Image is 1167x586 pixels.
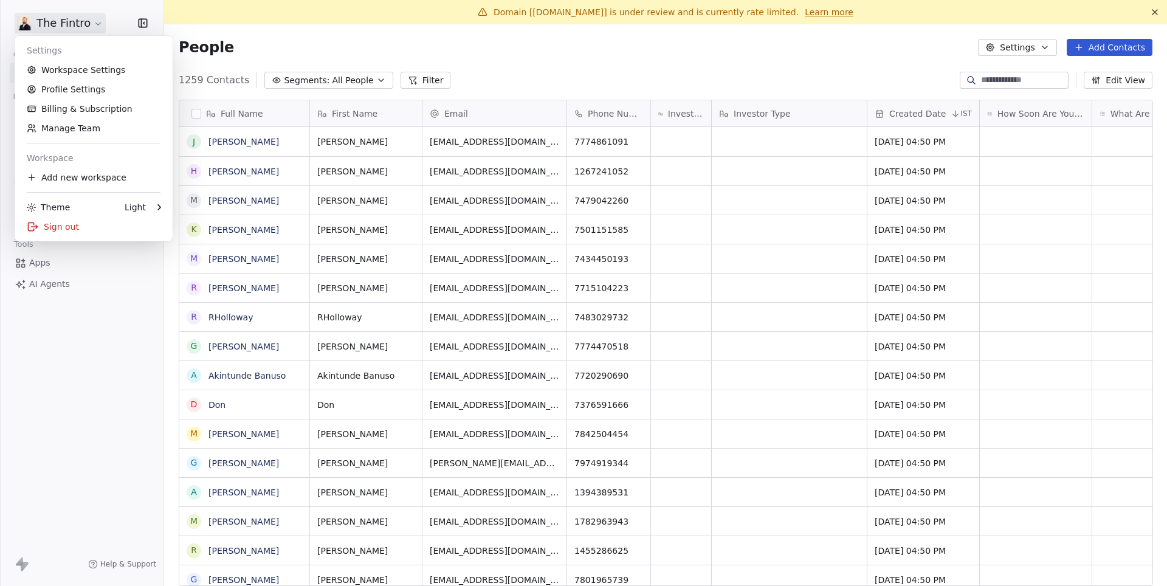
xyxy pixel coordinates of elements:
div: Theme [27,201,70,213]
a: Workspace Settings [19,60,168,80]
div: Sign out [19,217,168,236]
div: Settings [19,41,168,60]
a: Manage Team [19,119,168,138]
div: Workspace [19,148,168,168]
a: Profile Settings [19,80,168,99]
div: Light [125,201,146,213]
a: Billing & Subscription [19,99,168,119]
div: Add new workspace [19,168,168,187]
